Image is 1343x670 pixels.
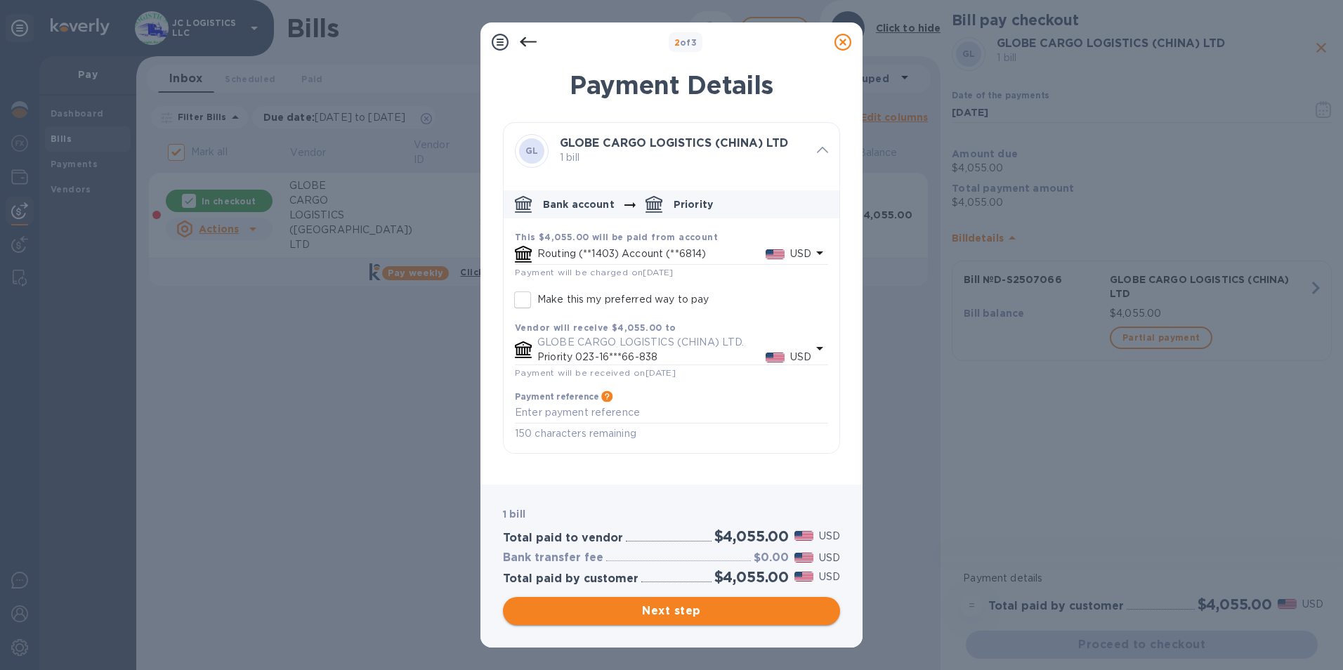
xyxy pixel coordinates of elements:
h3: Total paid to vendor [503,532,623,545]
b: GLOBE CARGO LOGISTICS (CHINA) LTD [560,136,788,150]
p: 1 bill [560,150,806,165]
p: GLOBE CARGO LOGISTICS (CHINA) LTD. [537,335,811,350]
p: Bank account [543,197,615,211]
p: USD [819,570,840,584]
p: Priority [674,197,713,211]
p: USD [790,247,811,261]
h3: $0.00 [754,551,789,565]
span: Payment will be charged on [DATE] [515,267,674,277]
p: 150 characters remaining [515,426,828,442]
img: USD [794,531,813,541]
h3: Payment reference [515,392,598,402]
p: Priority 023-16***66-838 [537,350,766,364]
p: USD [819,551,840,565]
h2: $4,055.00 [714,568,789,586]
b: 1 bill [503,508,525,520]
b: This $4,055.00 will be paid from account [515,232,718,242]
b: of 3 [674,37,697,48]
h1: Payment Details [503,70,840,100]
p: Make this my preferred way to pay [537,292,709,307]
h2: $4,055.00 [714,527,789,545]
h3: Bank transfer fee [503,551,603,565]
img: USD [794,553,813,563]
h3: Total paid by customer [503,572,638,586]
div: default-method [504,185,839,453]
span: 2 [674,37,680,48]
p: USD [819,529,840,544]
button: Next step [503,597,840,625]
p: Routing (**1403) Account (**6814) [537,247,766,261]
div: GLGLOBE CARGO LOGISTICS (CHINA) LTD 1 bill [504,123,839,179]
p: USD [790,350,811,364]
span: Next step [514,603,829,619]
b: Vendor will receive $4,055.00 to [515,322,676,333]
img: USD [766,249,785,259]
b: GL [525,145,539,156]
span: Payment will be received on [DATE] [515,367,676,378]
img: USD [794,572,813,582]
img: USD [766,353,785,362]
